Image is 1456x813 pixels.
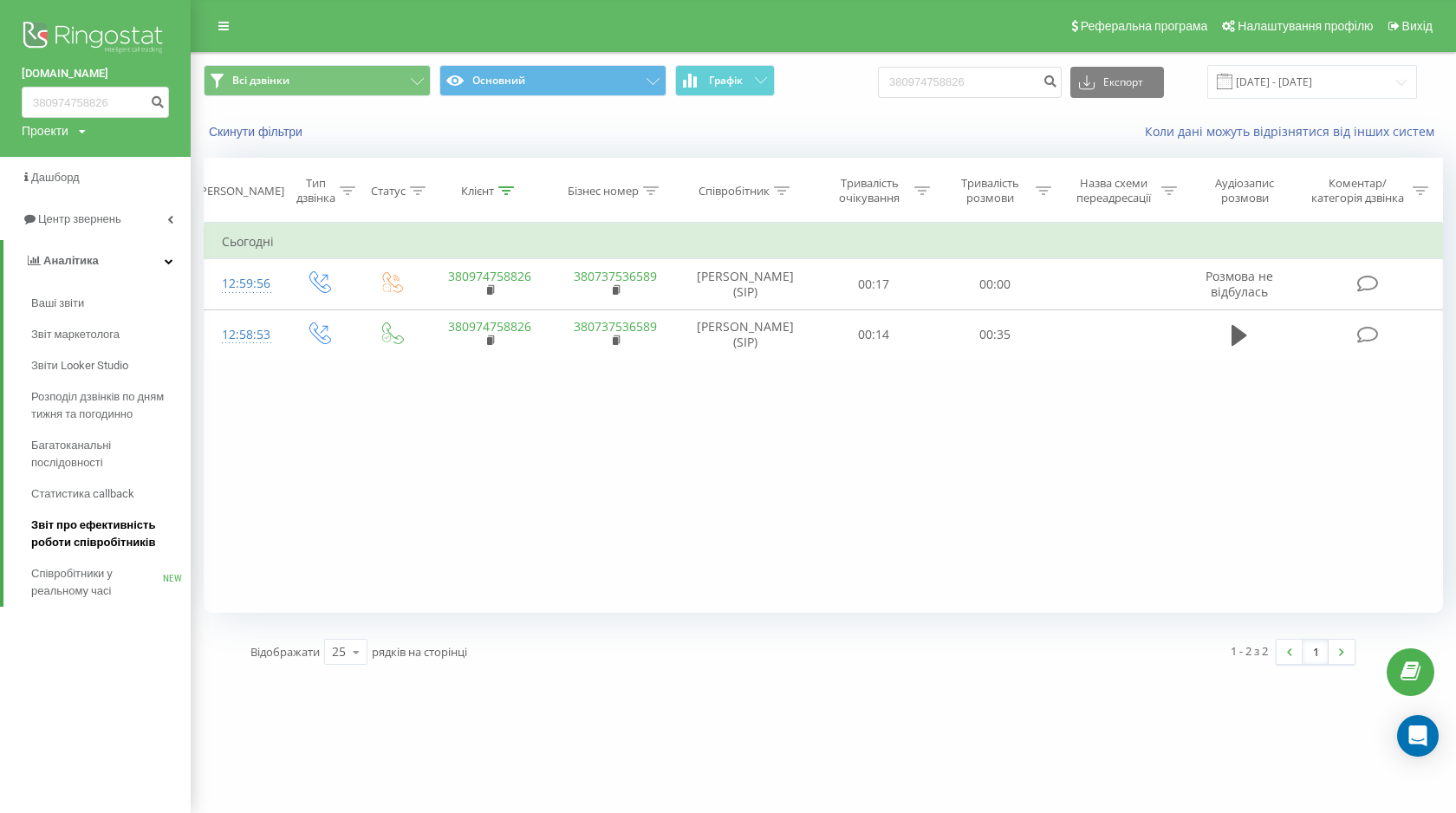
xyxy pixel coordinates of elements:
[1402,19,1433,33] span: Вихід
[934,309,1056,360] td: 00:35
[1206,268,1273,300] span: Розмова не відбулась
[38,212,121,225] span: Центр звернень
[31,558,191,607] a: Співробітники у реальному часіNEW
[250,644,320,660] span: Відображати
[574,318,657,335] a: 380737536589
[31,485,134,503] span: Статистика callback
[222,267,264,301] div: 12:59:56
[709,75,743,87] span: Графік
[699,184,770,198] div: Співробітник
[3,240,191,282] a: Аналiтика
[205,224,1443,259] td: Сьогодні
[22,65,169,82] a: [DOMAIN_NAME]
[1303,640,1329,664] a: 1
[950,176,1031,205] div: Тривалість розмови
[1238,19,1373,33] span: Налаштування профілю
[31,357,128,374] span: Звіти Looker Studio
[31,381,191,430] a: Розподіл дзвінків по дням тижня та погодинно
[1070,67,1164,98] button: Експорт
[31,437,182,472] span: Багатоканальні послідовності
[31,319,191,350] a: Звіт маркетолога
[1145,123,1443,140] a: Коли дані можуть відрізнятися вiд інших систем
[1397,715,1439,757] div: Open Intercom Messenger
[31,565,163,600] span: Співробітники у реальному часі
[31,295,84,312] span: Ваші звіти
[332,643,346,660] div: 25
[829,176,911,205] div: Тривалість очікування
[31,171,80,184] span: Дашборд
[197,184,284,198] div: [PERSON_NAME]
[22,122,68,140] div: Проекти
[31,350,191,381] a: Звіти Looker Studio
[1307,176,1408,205] div: Коментар/категорія дзвінка
[296,176,335,205] div: Тип дзвінка
[1197,176,1293,205] div: Аудіозапис розмови
[814,309,935,360] td: 00:14
[372,644,467,660] span: рядків на сторінці
[31,478,191,510] a: Статистика callback
[31,326,120,343] span: Звіт маркетолога
[371,184,406,198] div: Статус
[1081,19,1208,33] span: Реферальна програма
[439,65,666,96] button: Основний
[448,318,531,335] a: 380974758826
[204,124,311,140] button: Скинути фільтри
[204,65,431,96] button: Всі дзвінки
[678,259,813,309] td: [PERSON_NAME] (SIP)
[814,259,935,309] td: 00:17
[574,268,657,284] a: 380737536589
[31,388,182,423] span: Розподіл дзвінків по дням тижня та погодинно
[568,184,639,198] div: Бізнес номер
[43,254,99,267] span: Аналiтика
[31,430,191,478] a: Багатоканальні послідовності
[22,87,169,118] input: Пошук за номером
[31,288,191,319] a: Ваші звіти
[678,309,813,360] td: [PERSON_NAME] (SIP)
[222,318,264,352] div: 12:58:53
[448,268,531,284] a: 380974758826
[31,510,191,558] a: Звіт про ефективність роботи співробітників
[461,184,494,198] div: Клієнт
[232,74,289,88] span: Всі дзвінки
[1071,176,1157,205] div: Назва схеми переадресації
[31,517,182,551] span: Звіт про ефективність роботи співробітників
[1231,642,1268,660] div: 1 - 2 з 2
[22,17,169,61] img: Ringostat logo
[878,67,1062,98] input: Пошук за номером
[675,65,775,96] button: Графік
[934,259,1056,309] td: 00:00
